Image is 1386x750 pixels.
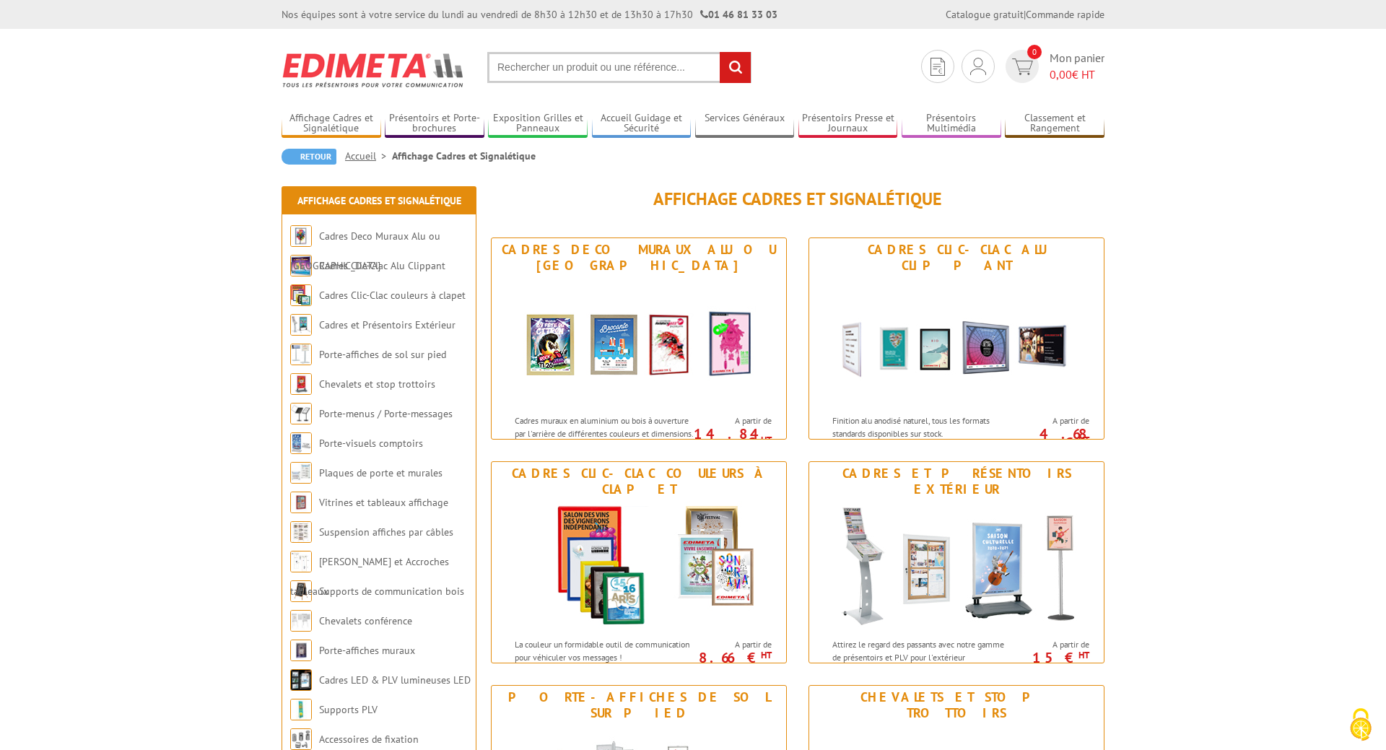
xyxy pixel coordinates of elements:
a: Cadres Clic-Clac Alu Clippant Cadres Clic-Clac Alu Clippant Finition alu anodisé naturel, tous le... [808,237,1104,440]
a: devis rapide 0 Mon panier 0,00€ HT [1002,50,1104,83]
img: Suspension affiches par câbles [290,521,312,543]
a: Cadres LED & PLV lumineuses LED [319,673,471,686]
img: Cadres Clic-Clac couleurs à clapet [505,501,772,631]
span: A partir de [698,415,772,427]
div: Nos équipes sont à votre service du lundi au vendredi de 8h30 à 12h30 et de 13h30 à 17h30 [282,7,777,22]
p: Cadres muraux en aluminium ou bois à ouverture par l'arrière de différentes couleurs et dimension... [515,414,694,464]
a: Chevalets conférence [319,614,412,627]
a: Cadres Clic-Clac couleurs à clapet [319,289,466,302]
span: A partir de [698,639,772,650]
a: Retour [282,149,336,165]
a: Présentoirs et Porte-brochures [385,112,484,136]
input: rechercher [720,52,751,83]
img: Cadres Clic-Clac couleurs à clapet [290,284,312,306]
a: Présentoirs Presse et Journaux [798,112,898,136]
a: Supports de communication bois [319,585,464,598]
img: devis rapide [930,58,945,76]
img: Cadres Deco Muraux Alu ou Bois [505,277,772,407]
img: Cadres Clic-Clac Alu Clippant [823,277,1090,407]
a: Accueil Guidage et Sécurité [592,112,692,136]
a: Cadres et Présentoirs Extérieur Cadres et Présentoirs Extérieur Attirez le regard des passants av... [808,461,1104,663]
a: Chevalets et stop trottoirs [319,378,435,391]
div: Cadres Clic-Clac couleurs à clapet [495,466,783,497]
p: 14.84 € [691,429,772,447]
a: Commande rapide [1026,8,1104,21]
img: Chevalets et stop trottoirs [290,373,312,395]
span: A partir de [1016,639,1089,650]
a: Exposition Grilles et Panneaux [488,112,588,136]
a: [PERSON_NAME] et Accroches tableaux [290,555,449,598]
li: Affichage Cadres et Signalétique [392,149,536,163]
img: Plaques de porte et murales [290,462,312,484]
a: Cadres Deco Muraux Alu ou [GEOGRAPHIC_DATA] Cadres Deco Muraux Alu ou Bois Cadres muraux en alumi... [491,237,787,440]
img: Cadres LED & PLV lumineuses LED [290,669,312,691]
p: Attirez le regard des passants avec notre gamme de présentoirs et PLV pour l'extérieur [832,638,1011,663]
a: Porte-visuels comptoirs [319,437,423,450]
img: Porte-affiches de sol sur pied [290,344,312,365]
span: Mon panier [1050,50,1104,83]
a: Accessoires de fixation [319,733,419,746]
sup: HT [761,649,772,661]
p: 4.68 € [1008,429,1089,447]
a: Présentoirs Multimédia [902,112,1001,136]
p: 8.66 € [691,653,772,662]
a: Cadres Clic-Clac Alu Clippant [319,259,445,272]
img: Edimeta [282,43,466,97]
a: Plaques de porte et murales [319,466,443,479]
a: Cadres Deco Muraux Alu ou [GEOGRAPHIC_DATA] [290,230,440,272]
span: 0 [1027,45,1042,59]
a: Accueil [345,149,392,162]
div: Cadres et Présentoirs Extérieur [813,466,1100,497]
a: Vitrines et tableaux affichage [319,496,448,509]
div: Chevalets et stop trottoirs [813,689,1100,721]
span: A partir de [1016,415,1089,427]
h1: Affichage Cadres et Signalétique [491,190,1104,209]
img: Porte-menus / Porte-messages [290,403,312,424]
img: Vitrines et tableaux affichage [290,492,312,513]
span: € HT [1050,66,1104,83]
img: devis rapide [1012,58,1033,75]
button: Cookies (fenêtre modale) [1335,701,1386,750]
img: Accessoires de fixation [290,728,312,750]
img: Supports PLV [290,699,312,720]
p: 15 € [1008,653,1089,662]
a: Affichage Cadres et Signalétique [297,194,461,207]
a: Porte-menus / Porte-messages [319,407,453,420]
p: Finition alu anodisé naturel, tous les formats standards disponibles sur stock. [832,414,1011,439]
sup: HT [1078,649,1089,661]
img: Porte-affiches muraux [290,640,312,661]
a: Classement et Rangement [1005,112,1104,136]
a: Affichage Cadres et Signalétique [282,112,381,136]
a: Porte-affiches muraux [319,644,415,657]
input: Rechercher un produit ou une référence... [487,52,751,83]
a: Cadres et Présentoirs Extérieur [319,318,456,331]
a: Porte-affiches de sol sur pied [319,348,446,361]
a: Cadres Clic-Clac couleurs à clapet Cadres Clic-Clac couleurs à clapet La couleur un formidable ou... [491,461,787,663]
div: | [946,7,1104,22]
a: Suspension affiches par câbles [319,526,453,538]
strong: 01 46 81 33 03 [700,8,777,21]
img: Cadres Deco Muraux Alu ou Bois [290,225,312,247]
sup: HT [1078,434,1089,446]
a: Catalogue gratuit [946,8,1024,21]
div: Porte-affiches de sol sur pied [495,689,783,721]
p: La couleur un formidable outil de communication pour véhiculer vos messages ! [515,638,694,663]
img: Chevalets conférence [290,610,312,632]
sup: HT [761,434,772,446]
a: Services Généraux [695,112,795,136]
img: devis rapide [970,58,986,75]
img: Porte-visuels comptoirs [290,432,312,454]
img: Cadres et Présentoirs Extérieur [290,314,312,336]
img: Cimaises et Accroches tableaux [290,551,312,572]
div: Cadres Deco Muraux Alu ou [GEOGRAPHIC_DATA] [495,242,783,274]
span: 0,00 [1050,67,1072,82]
a: Supports PLV [319,703,378,716]
div: Cadres Clic-Clac Alu Clippant [813,242,1100,274]
img: Cookies (fenêtre modale) [1343,707,1379,743]
img: Cadres et Présentoirs Extérieur [823,501,1090,631]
